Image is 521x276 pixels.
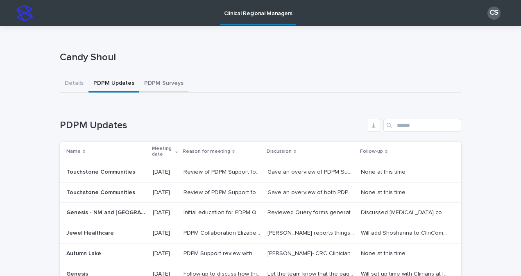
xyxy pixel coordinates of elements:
p: Reviewed Query forms generated from ClinCom reports. Reviewed Google drive where reports will gen... [267,208,356,216]
p: [DATE] [153,230,177,237]
tr: Touchstone CommunitiesTouchstone Communities [DATE]Review of PDPM Support for Heights on [PERSON_... [60,162,461,182]
p: Review of PDPM Support for Heights on Huebner [183,167,263,176]
p: Will add Shoshanna to ClinCom. Will initiate Boost with Linda. [361,228,450,237]
p: Review of PDPM Support for Heights on Valley Ranch. [183,188,263,196]
p: None at this time. [361,249,408,257]
p: PDPM Collaboration Elizabethtown & CRC. [183,228,263,237]
p: None at this time. [361,188,408,196]
p: [DATE] [153,209,177,216]
p: [DATE] [153,169,177,176]
h1: PDPM Updates [60,120,364,131]
p: Discussed Narcotic concern with CRM-Kenny. He will follow-up with Haley and DON. Meeting with Cli... [361,208,450,216]
p: PDPM Support review with MDS at Autumn Lake at the Willows [183,249,263,257]
p: Reason for meeting [183,147,230,156]
p: Genesis - NM and [GEOGRAPHIC_DATA] [66,208,148,216]
p: [DATE] [153,250,177,257]
tr: Genesis - NM and [GEOGRAPHIC_DATA]Genesis - NM and [GEOGRAPHIC_DATA] [DATE]Initial education for ... [60,203,461,223]
p: Touchstone Communities [66,167,137,176]
p: Autumn Lake [66,249,103,257]
p: Jewel Healthcare [66,228,116,237]
p: Tina reports things are going well with Linda rounding. Linda is attending UR meetings on Tuesday... [267,228,356,237]
p: Julie Heher- CRC Clinician reached out saying the facility was interested in receiving ClinCom (p... [267,249,356,257]
p: Meeting date [152,144,173,159]
p: Initial education for PDPM Query forms. [183,208,263,216]
p: [DATE] [153,189,177,196]
button: PDPM Surveys [139,75,188,93]
button: Details [60,75,88,93]
tr: Jewel HealthcareJewel Healthcare [DATE]PDPM Collaboration Elizabethtown & CRC.PDPM Collaboration ... [60,223,461,244]
img: stacker-logo-s-only.png [16,5,33,21]
p: Name [66,147,81,156]
button: PDPM Updates [88,75,139,93]
p: Candy Shoul [60,52,458,63]
div: CS [487,7,501,20]
p: None at this time. [361,167,408,176]
tr: Autumn LakeAutumn Lake [DATE]PDPM Support review with MDS at Autumn Lake at the [GEOGRAPHIC_DATA]... [60,243,461,264]
p: Follow-up [360,147,383,156]
p: Touchstone Communities [66,188,137,196]
p: Discussion [267,147,292,156]
tr: Touchstone CommunitiesTouchstone Communities [DATE]Review of PDPM Support for Heights on [GEOGRAP... [60,182,461,203]
p: Gave an overview of PDPM Support and ClinCom emails. Lena says Haily has been "very approachable"... [267,167,356,176]
p: Gave an overview of both PDPM Support emails and ClinCom emails. Lorna says "I love Holly". Says ... [267,188,356,196]
input: Search [383,119,461,132]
